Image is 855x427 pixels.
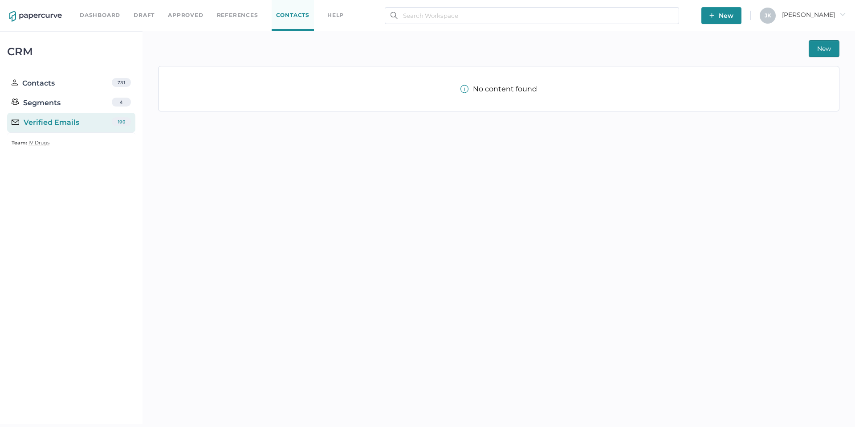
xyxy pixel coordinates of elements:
input: Search Workspace [385,7,679,24]
img: info-tooltip-active.a952ecf1.svg [460,85,468,93]
a: Dashboard [80,10,120,20]
img: person.20a629c4.svg [12,79,18,86]
div: 190 [112,117,131,126]
span: J K [765,12,771,19]
a: Approved [168,10,203,20]
button: New [701,7,741,24]
div: help [327,10,344,20]
img: segments.b9481e3d.svg [12,98,19,105]
button: New [809,40,839,57]
div: Verified Emails [12,117,79,128]
div: Contacts [12,78,55,89]
div: 731 [112,78,131,87]
div: Segments [12,98,61,108]
div: CRM [7,48,135,56]
div: 4 [112,98,131,107]
span: [PERSON_NAME] [782,11,846,19]
img: plus-white.e19ec114.svg [709,13,714,18]
div: No content found [460,85,537,93]
i: arrow_right [839,11,846,17]
a: Draft [134,10,155,20]
a: References [217,10,258,20]
span: New [817,41,831,57]
img: papercurve-logo-colour.7244d18c.svg [9,11,62,22]
span: New [709,7,733,24]
img: email-icon-black.c777dcea.svg [12,119,19,125]
img: search.bf03fe8b.svg [391,12,398,19]
span: IV Drugs [28,140,49,146]
a: Team: IV Drugs [12,137,49,148]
